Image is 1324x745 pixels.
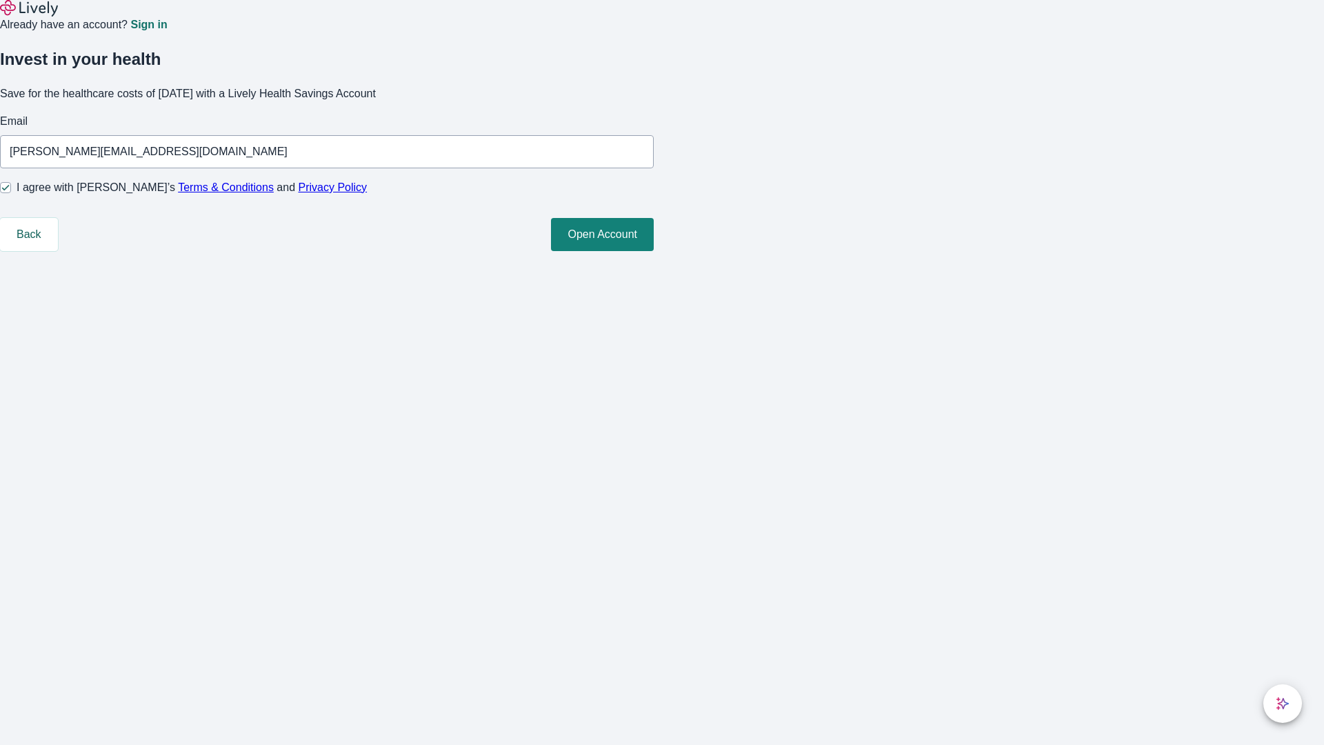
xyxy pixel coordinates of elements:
a: Privacy Policy [299,181,368,193]
a: Sign in [130,19,167,30]
button: chat [1263,684,1302,723]
svg: Lively AI Assistant [1276,697,1290,711]
button: Open Account [551,218,654,251]
a: Terms & Conditions [178,181,274,193]
span: I agree with [PERSON_NAME]’s and [17,179,367,196]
